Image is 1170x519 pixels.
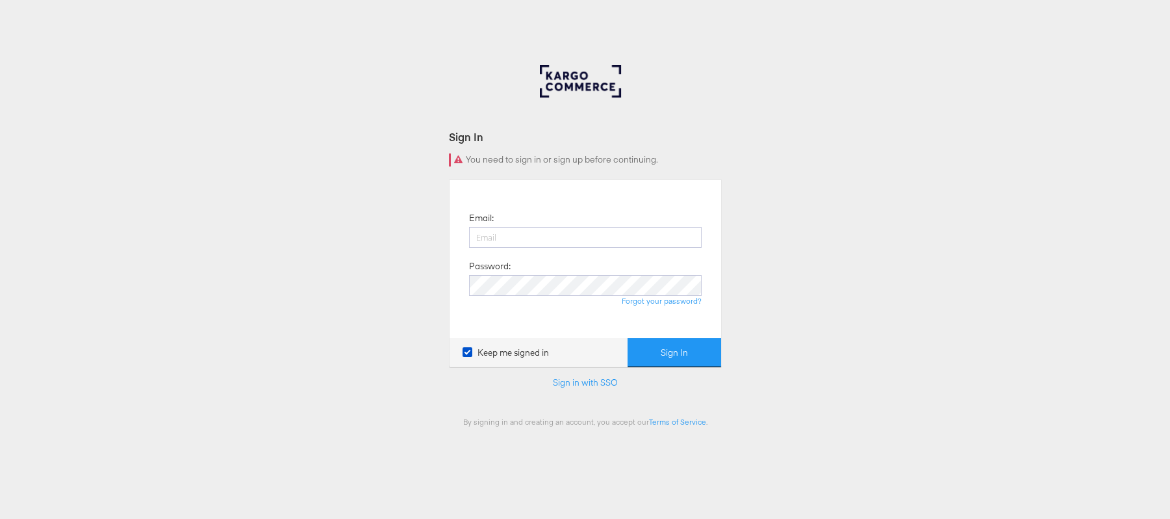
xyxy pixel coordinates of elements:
[469,260,511,273] label: Password:
[649,417,706,427] a: Terms of Service
[463,347,549,359] label: Keep me signed in
[449,153,722,166] div: You need to sign in or sign up before continuing.
[469,227,702,248] input: Email
[449,417,722,427] div: By signing in and creating an account, you accept our .
[622,296,702,306] a: Forgot your password?
[469,212,494,224] label: Email:
[553,377,618,388] a: Sign in with SSO
[628,338,721,367] button: Sign In
[449,129,722,144] div: Sign In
